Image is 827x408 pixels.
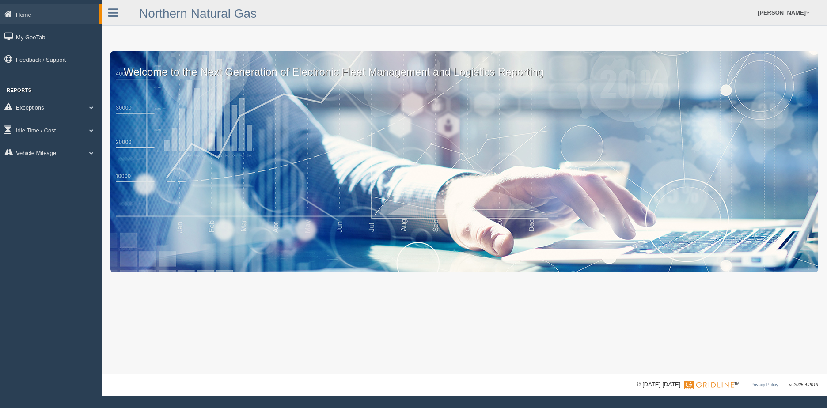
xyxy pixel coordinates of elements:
p: Welcome to the Next Generation of Electronic Fleet Management and Logistics Reporting [110,51,818,79]
div: © [DATE]-[DATE] - ™ [637,380,818,389]
span: v. 2025.4.2019 [789,382,818,387]
a: Northern Natural Gas [139,7,257,20]
a: Privacy Policy [751,382,778,387]
img: Gridline [684,381,734,389]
